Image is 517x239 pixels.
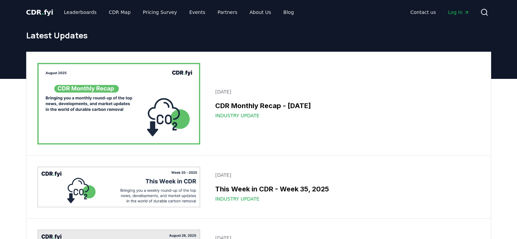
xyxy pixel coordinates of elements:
a: [DATE]This Week in CDR - Week 35, 2025Industry Update [211,168,480,206]
span: Industry Update [215,112,259,119]
img: This Week in CDR - Week 35, 2025 blog post image [37,167,201,207]
a: CDR Map [103,6,136,18]
img: CDR Monthly Recap - August 2025 blog post image [37,63,201,144]
a: Leaderboards [58,6,102,18]
a: Pricing Survey [137,6,182,18]
a: [DATE]CDR Monthly Recap - [DATE]Industry Update [211,84,480,123]
h3: CDR Monthly Recap - [DATE] [215,101,476,111]
nav: Main [58,6,299,18]
p: [DATE] [215,172,476,178]
h1: Latest Updates [26,30,491,41]
span: Log in [448,9,469,16]
span: CDR fyi [26,8,53,16]
nav: Main [405,6,475,18]
a: Blog [278,6,299,18]
a: Events [184,6,211,18]
a: CDR.fyi [26,7,53,17]
a: About Us [244,6,276,18]
p: [DATE] [215,88,476,95]
a: Log in [443,6,475,18]
span: Industry Update [215,195,259,202]
a: Partners [212,6,243,18]
h3: This Week in CDR - Week 35, 2025 [215,184,476,194]
a: Contact us [405,6,441,18]
span: . [41,8,44,16]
